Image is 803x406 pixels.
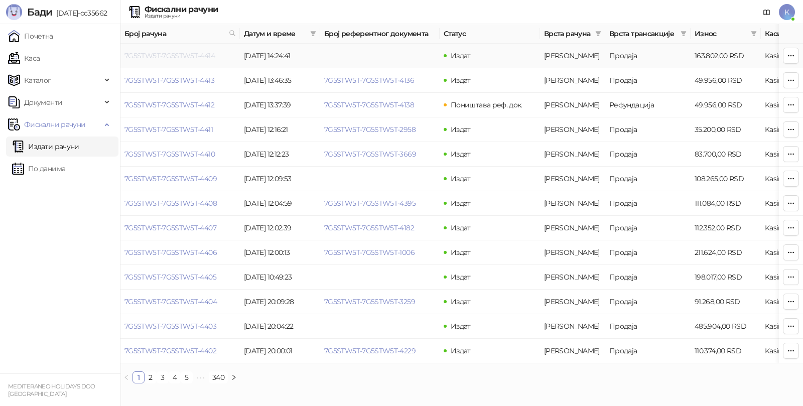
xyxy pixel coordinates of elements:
[320,24,440,44] th: Број референтног документа
[451,199,471,208] span: Издат
[133,372,144,383] a: 1
[440,24,540,44] th: Статус
[451,76,471,85] span: Издат
[451,100,522,109] span: Поништава реф. док.
[605,265,691,290] td: Продаја
[605,216,691,240] td: Продаја
[240,44,320,68] td: [DATE] 14:24:41
[451,51,471,60] span: Издат
[605,24,691,44] th: Врста трансакције
[120,167,240,191] td: 7G5STW5T-7G5STW5T-4409
[324,125,416,134] a: 7G5STW5T-7G5STW5T-2958
[749,26,759,41] span: filter
[181,372,192,383] a: 5
[324,297,415,306] a: 7G5STW5T-7G5STW5T-3259
[169,371,181,383] li: 4
[228,371,240,383] button: right
[12,137,79,157] a: Издати рачуни
[308,26,318,41] span: filter
[27,6,52,18] span: Бади
[679,26,689,41] span: filter
[120,265,240,290] td: 7G5STW5T-7G5STW5T-4405
[605,93,691,117] td: Рефундација
[240,167,320,191] td: [DATE] 12:09:53
[124,248,217,257] a: 7G5STW5T-7G5STW5T-4406
[605,167,691,191] td: Продаја
[605,68,691,93] td: Продаја
[540,240,605,265] td: Аванс
[120,191,240,216] td: 7G5STW5T-7G5STW5T-4408
[691,117,761,142] td: 35.200,00 RSD
[691,290,761,314] td: 91.268,00 RSD
[240,290,320,314] td: [DATE] 20:09:28
[124,76,214,85] a: 7G5STW5T-7G5STW5T-4413
[240,216,320,240] td: [DATE] 12:02:39
[240,265,320,290] td: [DATE] 10:49:23
[695,28,747,39] span: Износ
[123,374,129,380] span: left
[759,4,775,20] a: Документација
[691,314,761,339] td: 485.904,00 RSD
[240,93,320,117] td: [DATE] 13:37:39
[240,314,320,339] td: [DATE] 20:04:22
[240,117,320,142] td: [DATE] 12:16:21
[120,371,132,383] li: Претходна страна
[691,142,761,167] td: 83.700,00 RSD
[124,223,216,232] a: 7G5STW5T-7G5STW5T-4407
[691,44,761,68] td: 163.802,00 RSD
[8,383,95,397] small: MEDITERANEO HOLIDAYS DOO [GEOGRAPHIC_DATA]
[244,28,306,39] span: Датум и време
[540,265,605,290] td: Аванс
[451,297,471,306] span: Издат
[451,273,471,282] span: Издат
[124,322,216,331] a: 7G5STW5T-7G5STW5T-4403
[124,125,213,134] a: 7G5STW5T-7G5STW5T-4411
[691,339,761,363] td: 110.374,00 RSD
[779,4,795,20] span: K
[540,93,605,117] td: Аванс
[540,290,605,314] td: Аванс
[240,68,320,93] td: [DATE] 13:46:35
[691,216,761,240] td: 112.352,00 RSD
[593,26,603,41] span: filter
[324,248,415,257] a: 7G5STW5T-7G5STW5T-1006
[451,125,471,134] span: Издат
[124,150,215,159] a: 7G5STW5T-7G5STW5T-4410
[8,26,53,46] a: Почетна
[120,314,240,339] td: 7G5STW5T-7G5STW5T-4403
[751,31,757,37] span: filter
[181,371,193,383] li: 5
[691,265,761,290] td: 198.017,00 RSD
[310,31,316,37] span: filter
[124,273,216,282] a: 7G5STW5T-7G5STW5T-4405
[691,167,761,191] td: 108.265,00 RSD
[451,223,471,232] span: Издат
[124,174,217,183] a: 7G5STW5T-7G5STW5T-4409
[124,297,217,306] a: 7G5STW5T-7G5STW5T-4404
[24,114,85,134] span: Фискални рачуни
[120,216,240,240] td: 7G5STW5T-7G5STW5T-4407
[605,314,691,339] td: Продаја
[124,346,216,355] a: 7G5STW5T-7G5STW5T-4402
[240,339,320,363] td: [DATE] 20:00:01
[120,371,132,383] button: left
[605,240,691,265] td: Продаја
[120,24,240,44] th: Број рачуна
[451,150,471,159] span: Издат
[120,290,240,314] td: 7G5STW5T-7G5STW5T-4404
[544,28,591,39] span: Врста рачуна
[324,100,414,109] a: 7G5STW5T-7G5STW5T-4138
[605,339,691,363] td: Продаја
[145,14,218,19] div: Издати рачуни
[324,346,416,355] a: 7G5STW5T-7G5STW5T-4229
[132,371,145,383] li: 1
[540,44,605,68] td: Аванс
[52,9,107,18] span: [DATE]-cc35662
[324,223,414,232] a: 7G5STW5T-7G5STW5T-4182
[124,199,217,208] a: 7G5STW5T-7G5STW5T-4408
[209,371,228,383] li: 340
[605,191,691,216] td: Продаја
[124,28,225,39] span: Број рачуна
[691,68,761,93] td: 49.956,00 RSD
[231,374,237,380] span: right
